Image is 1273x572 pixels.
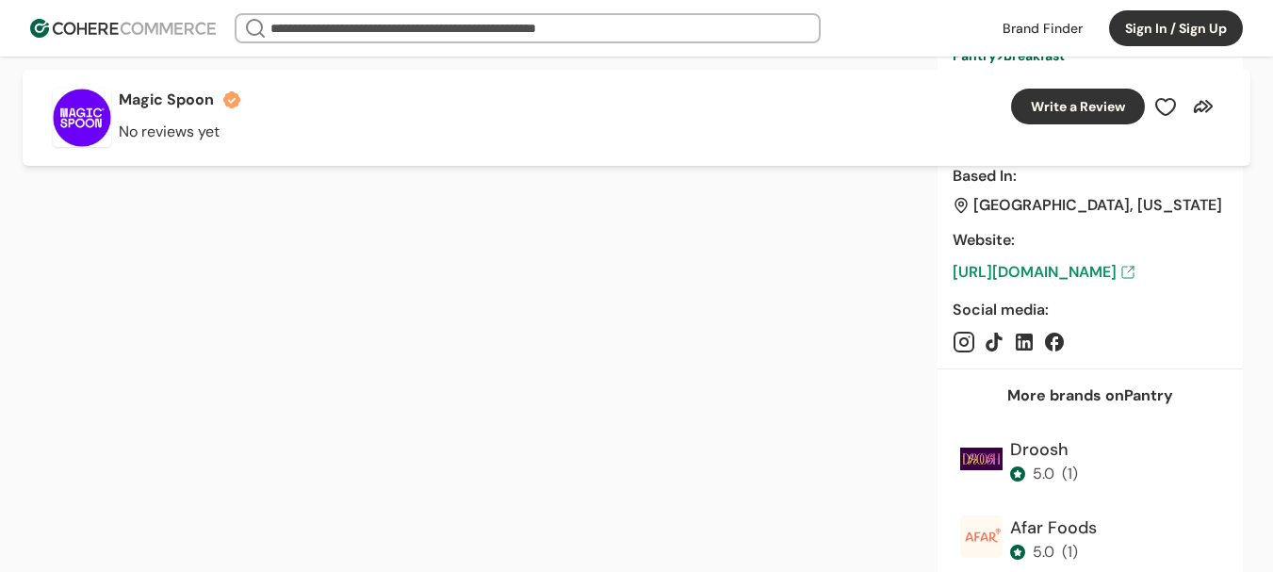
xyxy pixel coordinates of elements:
[953,165,1228,188] div: Based In :
[1010,437,1078,463] div: Droosh
[960,437,1003,480] img: Brand Photo
[953,229,1228,252] div: Website :
[973,197,1222,214] div: [GEOGRAPHIC_DATA], [US_STATE]
[1033,463,1054,485] div: 5.0
[953,430,1228,500] a: Brand PhotoDroosh5.0(1)
[30,19,216,38] img: Cohere Logo
[953,46,1228,86] a: Pantry>BreakfastCereal
[953,66,1228,86] div: Cereal
[953,261,1228,284] a: [URL][DOMAIN_NAME]
[1010,515,1097,541] div: Afar Foods
[1007,384,1173,407] div: More brands on Pantry
[1109,10,1243,46] button: Sign In / Sign Up
[1033,541,1054,564] div: 5.0
[960,515,1003,558] img: Brand Photo
[1062,463,1078,485] div: ( 1 )
[953,299,1228,321] div: Social media :
[1062,541,1078,564] div: ( 1 )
